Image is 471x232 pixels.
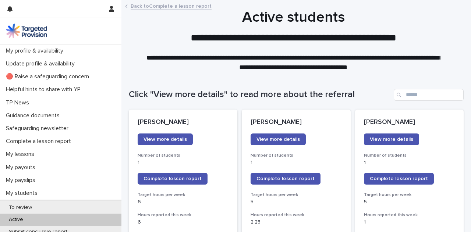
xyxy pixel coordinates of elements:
h3: Target hours per week [138,192,229,198]
p: My lessons [3,151,40,158]
h3: Number of students [364,153,455,158]
a: View more details [251,133,306,145]
p: 1 [251,160,341,166]
p: My students [3,190,43,197]
p: My payslips [3,177,41,184]
p: Guidance documents [3,112,65,119]
p: Complete a lesson report [3,138,77,145]
h3: Hours reported this week [138,212,229,218]
span: View more details [144,137,187,142]
p: 1 [364,160,455,166]
p: My payouts [3,164,41,171]
p: 5 [364,199,455,205]
span: View more details [370,137,413,142]
a: View more details [138,133,193,145]
h1: Active students [129,8,458,26]
span: Complete lesson report [370,176,428,181]
h3: Target hours per week [251,192,341,198]
p: Active [3,217,29,223]
p: [PERSON_NAME] [364,118,455,126]
p: My profile & availability [3,47,69,54]
p: 2.25 [251,219,341,225]
p: [PERSON_NAME] [251,118,341,126]
p: TP News [3,99,35,106]
h3: Hours reported this week [251,212,341,218]
p: 6 [138,199,229,205]
img: M5nRWzHhSzIhMunXDL62 [6,24,47,38]
a: Complete lesson report [138,173,208,185]
h3: Number of students [138,153,229,158]
p: Safeguarding newsletter [3,125,74,132]
p: Update profile & availability [3,60,81,67]
h1: Click "View more details" to read more about the referral [129,89,391,100]
span: Complete lesson report [256,176,315,181]
p: 1 [364,219,455,225]
h3: Number of students [251,153,341,158]
p: 1 [138,160,229,166]
p: To review [3,204,38,211]
p: [PERSON_NAME] [138,118,229,126]
a: Complete lesson report [251,173,321,185]
p: 5 [251,199,341,205]
h3: Hours reported this week [364,212,455,218]
p: 🔴 Raise a safeguarding concern [3,73,95,80]
a: View more details [364,133,419,145]
p: 6 [138,219,229,225]
input: Search [394,89,464,101]
a: Complete lesson report [364,173,434,185]
a: Back toComplete a lesson report [131,1,212,10]
h3: Target hours per week [364,192,455,198]
span: Complete lesson report [144,176,202,181]
p: Helpful hints to share with YP [3,86,86,93]
span: View more details [256,137,300,142]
